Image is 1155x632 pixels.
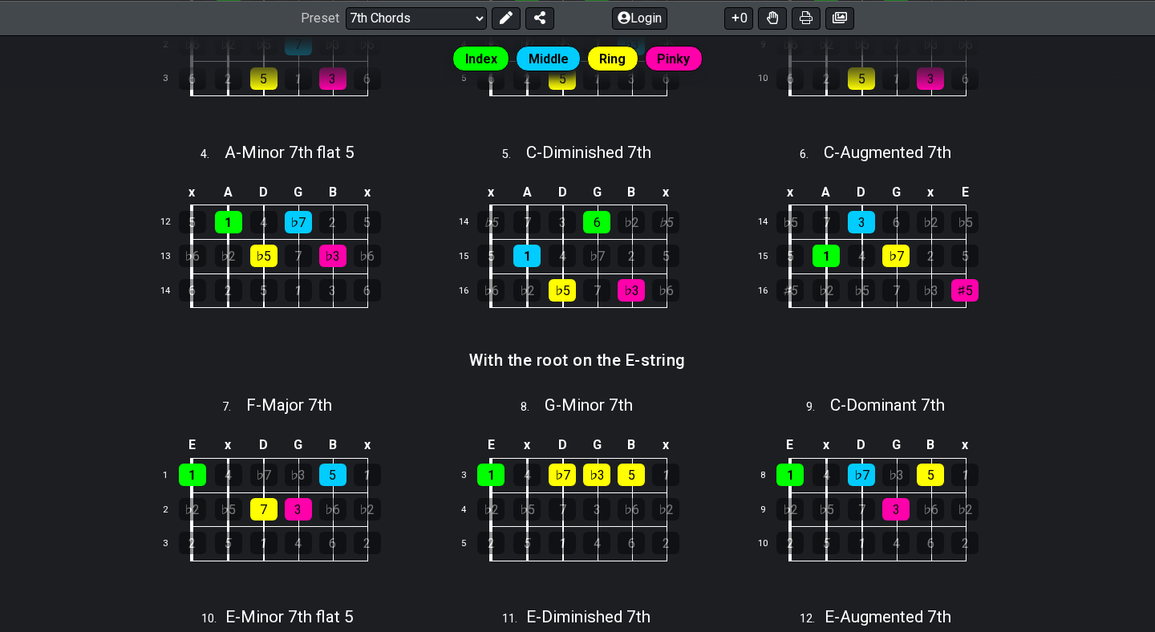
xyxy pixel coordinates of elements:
[319,498,346,521] div: ♭6
[848,498,875,521] div: 7
[599,47,626,71] span: Ring
[215,245,242,267] div: ♭2
[724,6,753,29] button: 0
[652,498,679,521] div: ♭2
[751,205,789,240] td: 14
[174,179,211,205] td: x
[652,245,679,267] div: 5
[583,245,610,267] div: ♭7
[153,205,192,240] td: 12
[179,532,206,554] div: 2
[179,245,206,267] div: ♭6
[210,432,246,459] td: x
[179,279,206,302] div: 6
[951,245,979,267] div: 5
[354,532,381,554] div: 2
[509,179,545,205] td: A
[800,146,824,164] span: 6 .
[751,239,789,273] td: 15
[758,6,787,29] button: Toggle Dexterity for all fretkits
[452,205,491,240] td: 14
[472,432,509,459] td: E
[179,464,206,486] div: 1
[549,279,576,302] div: ♭5
[914,179,948,205] td: x
[879,179,914,205] td: G
[618,211,645,233] div: ♭2
[513,464,541,486] div: 4
[917,464,944,486] div: 5
[614,179,649,205] td: B
[825,607,951,626] span: E - Augmented 7th
[549,498,576,521] div: 7
[844,179,879,205] td: D
[951,498,979,521] div: ♭2
[285,245,312,267] div: 7
[652,532,679,554] div: 2
[285,279,312,302] div: 1
[315,432,350,459] td: B
[848,279,875,302] div: ♭5
[250,498,278,521] div: 7
[583,532,610,554] div: 4
[951,211,979,233] div: ♭5
[813,532,840,554] div: 5
[285,532,312,554] div: 4
[529,47,569,71] span: Middle
[776,498,804,521] div: ♭2
[806,399,830,416] span: 9 .
[649,179,683,205] td: x
[649,432,683,459] td: x
[246,432,282,459] td: D
[215,279,242,302] div: 2
[618,464,645,486] div: 5
[354,498,381,521] div: ♭2
[354,279,381,302] div: 6
[549,532,576,554] div: 1
[657,47,690,71] span: Pinky
[751,492,789,527] td: 9
[545,432,580,459] td: D
[513,279,541,302] div: ♭2
[583,464,610,486] div: ♭3
[215,532,242,554] div: 5
[580,179,614,205] td: G
[477,279,505,302] div: ♭6
[153,527,192,561] td: 3
[549,245,576,267] div: 4
[452,458,491,492] td: 3
[652,464,679,486] div: 1
[808,432,845,459] td: x
[179,498,206,521] div: ♭2
[618,245,645,267] div: 2
[153,239,192,273] td: 13
[882,245,910,267] div: ♭7
[509,432,545,459] td: x
[215,464,242,486] div: 4
[350,179,384,205] td: x
[315,179,350,205] td: B
[469,351,686,369] h3: With the root on the E-string
[951,532,979,554] div: 2
[751,273,789,308] td: 16
[201,610,225,628] span: 10 .
[772,432,808,459] td: E
[951,464,979,486] div: 1
[502,146,526,164] span: 5 .
[250,279,278,302] div: 5
[225,143,355,162] span: A - Minor 7th flat 5
[215,211,242,233] div: 1
[772,179,808,205] td: x
[281,179,315,205] td: G
[882,464,910,486] div: ♭3
[452,239,491,273] td: 15
[879,432,914,459] td: G
[824,143,951,162] span: C - Augmented 7th
[346,6,487,29] select: Preset
[285,211,312,233] div: ♭7
[948,179,983,205] td: E
[526,607,650,626] span: E - Diminished 7th
[477,498,505,521] div: ♭2
[917,279,944,302] div: ♭3
[513,211,541,233] div: 7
